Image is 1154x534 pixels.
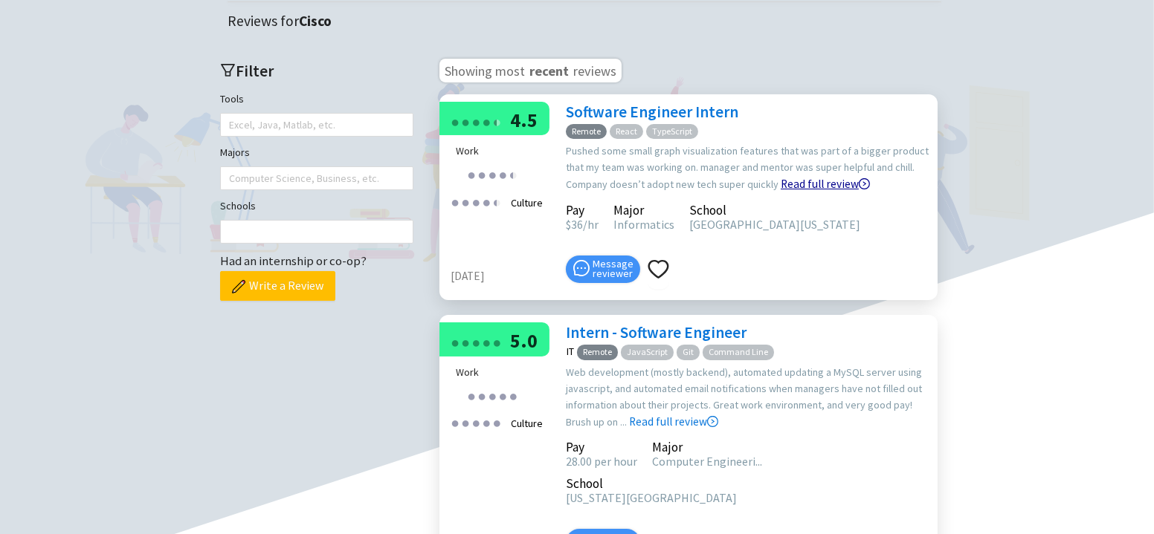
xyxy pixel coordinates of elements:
[488,384,497,407] div: ●
[492,110,501,133] div: ●
[566,478,737,489] div: School
[593,259,634,279] span: Message reviewer
[232,280,245,293] img: pencil.png
[220,91,244,107] label: Tools
[509,384,518,407] div: ●
[859,178,870,189] span: right-circle
[451,267,558,285] div: [DATE]
[220,62,236,78] span: filter
[471,110,480,133] div: ●
[461,411,470,434] div: ●
[482,411,491,434] div: ●
[492,411,501,434] div: ●
[509,163,513,186] div: ●
[573,260,590,276] span: message
[488,163,497,186] div: ●
[482,331,491,354] div: ●
[492,110,497,133] div: ●
[456,143,544,159] div: Work
[471,331,480,354] div: ●
[510,328,538,353] span: 5.0
[621,345,674,360] span: JavaScript
[646,124,698,140] span: TypeScript
[492,190,497,213] div: ●
[566,102,738,122] a: Software Engineer Intern
[613,205,674,215] div: Major
[510,108,538,132] span: 4.5
[610,124,643,140] span: React
[566,217,583,232] span: 36
[652,442,762,452] div: Major
[566,217,571,232] span: $
[477,163,486,186] div: ●
[566,490,737,505] span: [US_STATE][GEOGRAPHIC_DATA]
[566,442,637,452] div: Pay
[220,271,335,301] button: Write a Review
[703,345,774,360] span: Command Line
[249,276,323,295] span: Write a Review
[299,12,332,30] strong: Cisco
[613,217,674,232] span: Informatics
[567,346,574,356] div: IT
[456,364,544,380] div: Work
[467,163,476,186] div: ●
[528,60,570,78] span: recent
[477,384,486,407] div: ●
[689,217,860,232] span: [GEOGRAPHIC_DATA][US_STATE]
[707,416,718,427] span: right-circle
[482,110,491,133] div: ●
[220,253,367,269] span: Had an internship or co-op?
[629,340,718,429] a: Read full review
[498,163,507,186] div: ●
[451,110,460,133] div: ●
[228,10,949,33] div: Reviews for
[509,163,518,186] div: ●
[439,59,622,82] h3: Showing most reviews
[566,143,930,193] div: Pushed some small graph visualization features that was part of a bigger product that my team was...
[471,411,480,434] div: ●
[492,331,501,354] div: ●
[220,59,413,83] h2: Filter
[506,411,547,436] div: Culture
[652,454,762,469] span: Computer Engineeri...
[220,198,256,214] label: Schools
[506,190,547,215] div: Culture
[482,190,491,213] div: ●
[566,322,747,342] a: Intern - Software Engineer
[451,411,460,434] div: ●
[229,116,232,134] input: Tools
[220,144,250,160] label: Majors
[451,331,460,354] div: ●
[451,190,460,213] div: ●
[471,190,480,213] div: ●
[467,384,476,407] div: ●
[566,454,637,469] span: 28.00 per hour
[781,102,870,191] a: Read full review
[461,190,470,213] div: ●
[461,110,470,133] div: ●
[566,364,930,431] div: Web development (mostly backend), automated updating a MySQL server using javascript, and automat...
[689,205,860,215] div: School
[498,384,507,407] div: ●
[461,331,470,354] div: ●
[566,205,599,215] div: Pay
[583,217,599,232] span: /hr
[492,190,501,213] div: ●
[566,124,607,140] span: Remote
[648,258,669,280] span: heart
[577,345,618,360] span: Remote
